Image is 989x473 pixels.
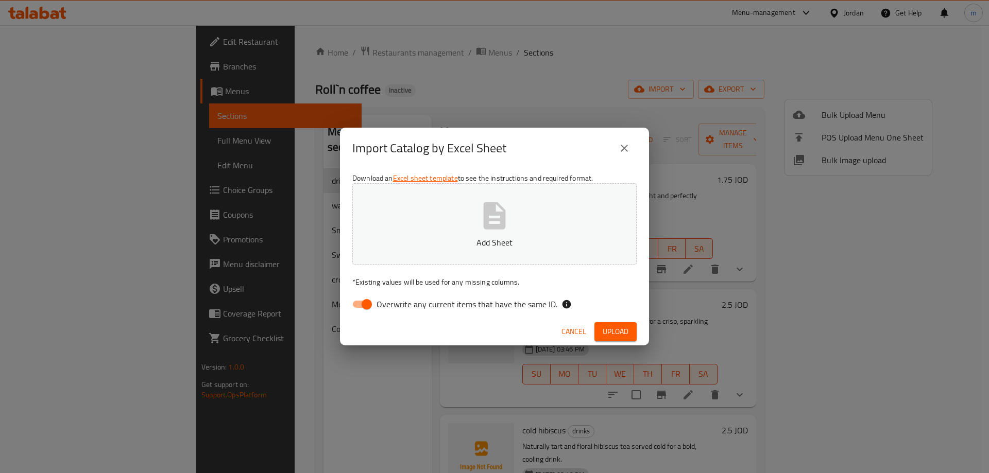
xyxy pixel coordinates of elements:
[340,169,649,318] div: Download an to see the instructions and required format.
[393,171,458,185] a: Excel sheet template
[352,140,506,156] h2: Import Catalog by Excel Sheet
[557,322,590,341] button: Cancel
[368,236,621,249] p: Add Sheet
[352,183,637,265] button: Add Sheet
[612,136,637,161] button: close
[561,325,586,338] span: Cancel
[561,299,572,309] svg: If the overwrite option isn't selected, then the items that match an existing ID will be ignored ...
[377,298,557,310] span: Overwrite any current items that have the same ID.
[594,322,637,341] button: Upload
[352,277,637,287] p: Existing values will be used for any missing columns.
[603,325,628,338] span: Upload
